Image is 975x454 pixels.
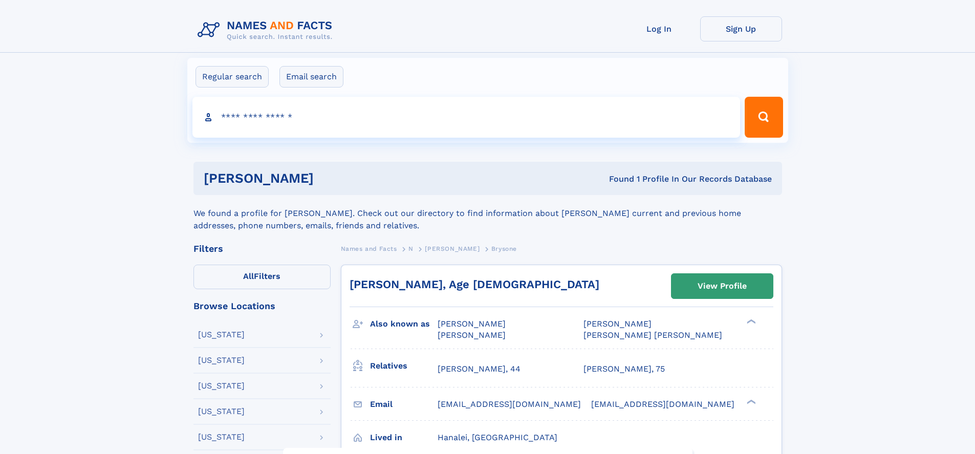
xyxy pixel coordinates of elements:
span: Hanalei, [GEOGRAPHIC_DATA] [438,433,557,442]
div: Found 1 Profile In Our Records Database [461,174,772,185]
a: [PERSON_NAME], 75 [583,363,665,375]
a: [PERSON_NAME], 44 [438,363,521,375]
span: N [408,245,414,252]
h3: Also known as [370,315,438,333]
div: [US_STATE] [198,433,245,441]
h1: [PERSON_NAME] [204,172,462,185]
a: [PERSON_NAME] [425,242,480,255]
h3: Lived in [370,429,438,446]
span: [EMAIL_ADDRESS][DOMAIN_NAME] [591,399,734,409]
span: All [243,271,254,281]
div: Filters [193,244,331,253]
div: ❯ [744,398,756,405]
button: Search Button [745,97,783,138]
img: Logo Names and Facts [193,16,341,44]
span: [PERSON_NAME] [438,330,506,340]
a: [PERSON_NAME], Age [DEMOGRAPHIC_DATA] [350,278,599,291]
div: ❯ [744,318,756,325]
span: [PERSON_NAME] [PERSON_NAME] [583,330,722,340]
span: Brysone [491,245,517,252]
a: View Profile [671,274,773,298]
a: Names and Facts [341,242,397,255]
label: Filters [193,265,331,289]
a: Log In [618,16,700,41]
a: N [408,242,414,255]
div: We found a profile for [PERSON_NAME]. Check out our directory to find information about [PERSON_N... [193,195,782,232]
div: Browse Locations [193,301,331,311]
span: [PERSON_NAME] [438,319,506,329]
h3: Email [370,396,438,413]
label: Email search [279,66,343,88]
div: View Profile [698,274,747,298]
span: [EMAIL_ADDRESS][DOMAIN_NAME] [438,399,581,409]
a: Sign Up [700,16,782,41]
div: [US_STATE] [198,331,245,339]
div: [US_STATE] [198,356,245,364]
span: [PERSON_NAME] [583,319,652,329]
input: search input [192,97,741,138]
div: [US_STATE] [198,407,245,416]
label: Regular search [196,66,269,88]
h3: Relatives [370,357,438,375]
div: [US_STATE] [198,382,245,390]
span: [PERSON_NAME] [425,245,480,252]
